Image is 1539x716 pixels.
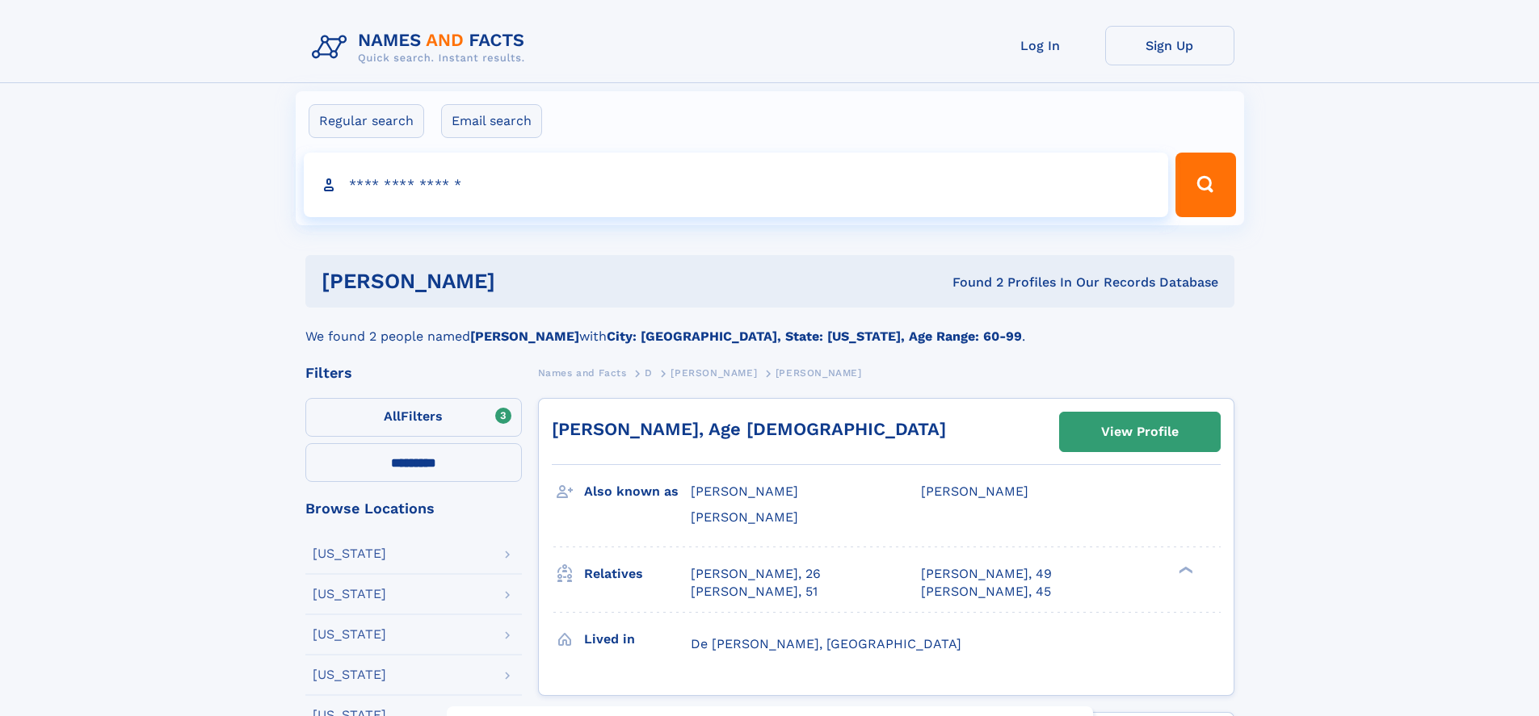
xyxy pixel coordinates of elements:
[305,308,1234,346] div: We found 2 people named with .
[538,362,627,383] a: Names and Facts
[921,583,1051,601] a: [PERSON_NAME], 45
[1105,26,1234,65] a: Sign Up
[584,478,691,505] h3: Also known as
[691,484,798,499] span: [PERSON_NAME]
[322,271,724,291] h1: [PERSON_NAME]
[645,362,653,383] a: D
[645,367,653,379] span: D
[776,367,862,379] span: [PERSON_NAME]
[552,419,946,439] a: [PERSON_NAME], Age [DEMOGRAPHIC_DATA]
[384,408,401,424] span: All
[1101,413,1179,450] div: View Profile
[305,501,522,516] div: Browse Locations
[305,398,522,437] label: Filters
[976,26,1105,65] a: Log In
[441,104,542,138] label: Email search
[470,329,579,344] b: [PERSON_NAME]
[691,636,961,651] span: De [PERSON_NAME], [GEOGRAPHIC_DATA]
[1175,153,1235,217] button: Search Button
[584,560,691,588] h3: Relatives
[313,547,386,560] div: [US_STATE]
[313,668,386,681] div: [US_STATE]
[313,628,386,641] div: [US_STATE]
[584,626,691,653] h3: Lived in
[671,367,757,379] span: [PERSON_NAME]
[691,509,798,525] span: [PERSON_NAME]
[1175,564,1194,575] div: ❯
[691,583,818,601] a: [PERSON_NAME], 51
[313,588,386,601] div: [US_STATE]
[691,565,821,583] a: [PERSON_NAME], 26
[309,104,424,138] label: Regular search
[724,274,1218,291] div: Found 2 Profiles In Our Records Database
[304,153,1169,217] input: search input
[305,26,538,69] img: Logo Names and Facts
[305,366,522,380] div: Filters
[1060,412,1220,451] a: View Profile
[921,565,1052,583] a: [PERSON_NAME], 49
[607,329,1022,344] b: City: [GEOGRAPHIC_DATA], State: [US_STATE], Age Range: 60-99
[671,362,757,383] a: [PERSON_NAME]
[921,484,1028,499] span: [PERSON_NAME]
